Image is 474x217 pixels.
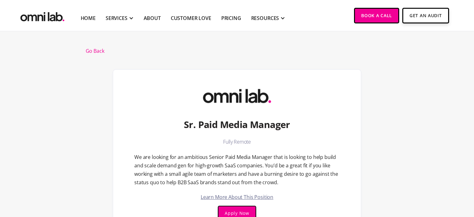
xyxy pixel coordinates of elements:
[201,195,273,200] a: Learn More About This Position
[201,82,273,106] img: Omni Lab: B2B SaaS Demand Generation Agency
[171,14,211,22] a: Customer Love
[402,8,449,23] a: Get An Audit
[362,145,474,217] iframe: Chat Widget
[221,14,241,22] a: Pricing
[86,48,104,53] a: Go Back
[81,14,96,22] a: Home
[144,14,161,22] a: About
[106,14,127,22] div: SERVICES
[223,139,251,145] h1: Fully Remote
[134,153,340,187] p: We are looking for an ambitious Senior Paid Media Manager that is looking to help build and scale...
[251,14,279,22] div: RESOURCES
[19,8,66,23] img: Omni Lab: B2B SaaS Demand Generation Agency
[19,8,66,23] a: home
[184,119,290,131] h1: Sr. Paid Media Manager
[354,8,399,23] a: Book a Call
